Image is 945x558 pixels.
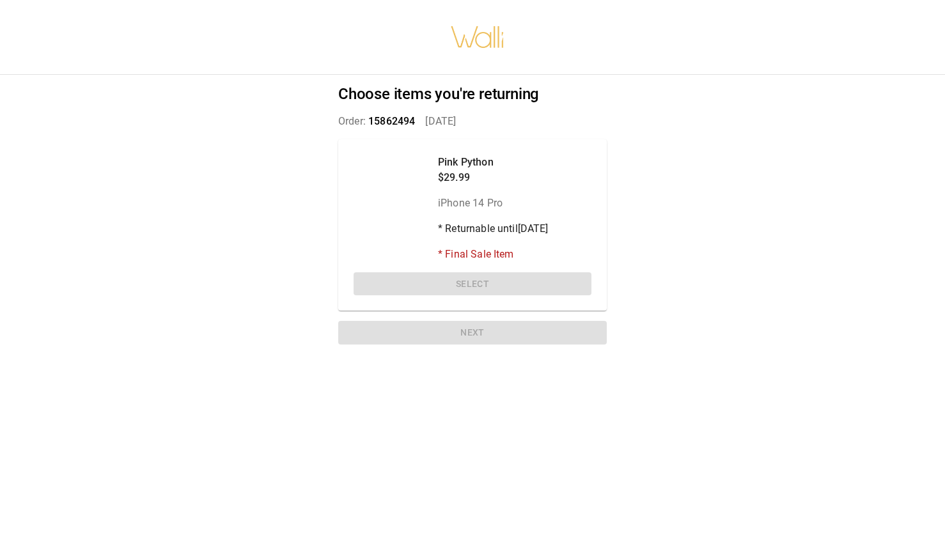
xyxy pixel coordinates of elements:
[438,196,549,211] p: iPhone 14 Pro
[338,85,607,104] h2: Choose items you're returning
[438,170,549,185] p: $29.99
[450,10,505,65] img: walli-inc.myshopify.com
[438,155,549,170] p: Pink Python
[368,115,415,127] span: 15862494
[338,114,607,129] p: Order: [DATE]
[438,221,549,236] p: * Returnable until [DATE]
[438,247,549,262] p: * Final Sale Item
